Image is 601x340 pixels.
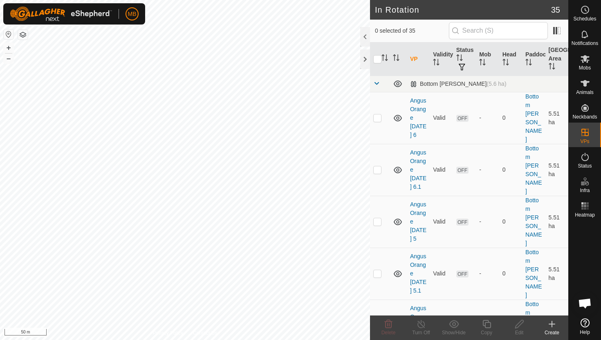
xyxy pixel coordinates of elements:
p-sorticon: Activate to sort [381,56,388,62]
td: Valid [430,144,453,196]
th: VP [407,42,430,76]
span: VPs [580,139,589,144]
div: Turn Off [405,329,437,336]
span: OFF [456,115,469,122]
span: 0 selected of 35 [375,27,449,35]
th: Head [499,42,522,76]
div: Show/Hide [437,329,470,336]
span: Heatmap [575,212,595,217]
td: 0 [499,144,522,196]
a: Bottom [PERSON_NAME] [525,197,542,246]
span: Mobs [579,65,591,70]
a: Angus Orange [DATE] 5.1 [410,253,426,294]
button: Reset Map [4,29,13,39]
th: [GEOGRAPHIC_DATA] Area [545,42,568,76]
div: Bottom [PERSON_NAME] [410,81,507,87]
p-sorticon: Activate to sort [549,64,555,71]
div: Copy [470,329,503,336]
span: MB [128,10,137,18]
div: - [479,269,496,278]
div: Create [536,329,568,336]
span: Animals [576,90,594,95]
span: Neckbands [572,114,597,119]
a: Bottom [PERSON_NAME] [525,145,542,195]
span: Notifications [572,41,598,46]
input: Search (S) [449,22,548,39]
p-sorticon: Activate to sort [525,60,532,67]
span: Help [580,330,590,335]
div: Edit [503,329,536,336]
a: Bottom [PERSON_NAME] [525,249,542,298]
p-sorticon: Activate to sort [393,56,399,62]
div: - [479,166,496,174]
div: Open chat [573,291,597,315]
button: – [4,54,13,63]
span: Delete [381,330,396,336]
td: Valid [430,92,453,144]
button: Map Layers [18,30,28,40]
span: OFF [456,271,469,277]
td: 0 [499,92,522,144]
a: Privacy Policy [152,329,183,337]
a: Contact Us [193,329,217,337]
span: Status [578,163,592,168]
span: OFF [456,167,469,174]
a: Angus Orange [DATE] 6 [410,97,426,138]
span: (5.6 ha) [487,81,506,87]
th: Paddock [522,42,545,76]
span: Infra [580,188,590,193]
span: OFF [456,219,469,226]
button: + [4,43,13,53]
p-sorticon: Activate to sort [456,56,463,62]
td: 0 [499,196,522,248]
p-sorticon: Activate to sort [433,60,440,67]
th: Status [453,42,476,76]
td: Valid [430,196,453,248]
a: Angus Orange [DATE] 5 [410,201,426,242]
span: Schedules [573,16,596,21]
div: - [479,217,496,226]
a: Help [569,315,601,338]
td: 5.51 ha [545,196,568,248]
th: Validity [430,42,453,76]
a: Angus Orange [DATE] 6.1 [410,149,426,190]
img: Gallagher Logo [10,7,112,21]
th: Mob [476,42,499,76]
td: 5.51 ha [545,248,568,300]
td: 5.51 ha [545,92,568,144]
p-sorticon: Activate to sort [502,60,509,67]
td: 5.51 ha [545,144,568,196]
td: Valid [430,248,453,300]
div: - [479,114,496,122]
h2: In Rotation [375,5,551,15]
p-sorticon: Activate to sort [479,60,486,67]
span: 35 [551,4,560,16]
td: 0 [499,248,522,300]
a: Bottom [PERSON_NAME] [525,93,542,143]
